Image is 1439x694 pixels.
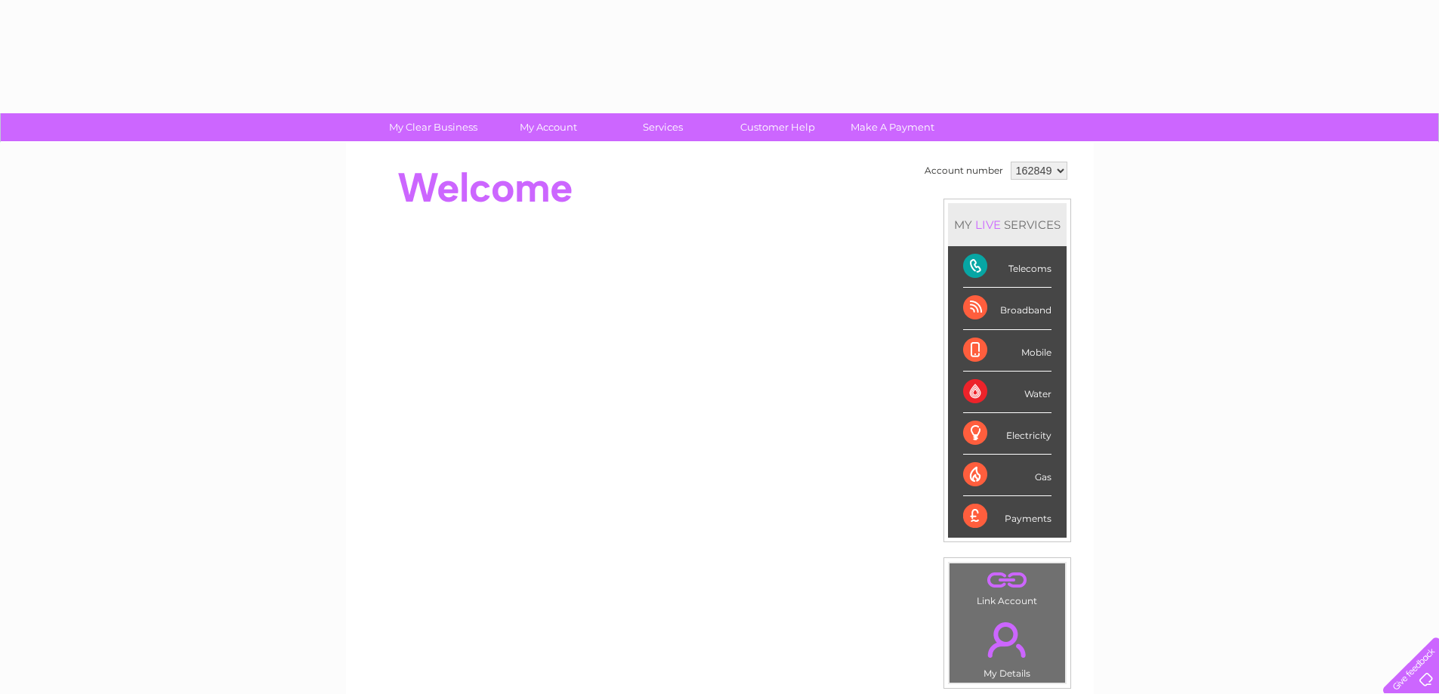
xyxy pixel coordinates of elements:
div: Gas [963,455,1051,496]
div: Mobile [963,330,1051,372]
td: Link Account [949,563,1066,610]
div: Broadband [963,288,1051,329]
a: My Account [486,113,610,141]
div: MY SERVICES [948,203,1067,246]
div: Telecoms [963,246,1051,288]
a: . [953,567,1061,594]
a: Make A Payment [830,113,955,141]
div: Electricity [963,413,1051,455]
div: Water [963,372,1051,413]
td: Account number [921,158,1007,184]
a: . [953,613,1061,666]
a: My Clear Business [371,113,496,141]
div: Payments [963,496,1051,537]
div: LIVE [972,217,1004,232]
a: Customer Help [715,113,840,141]
td: My Details [949,609,1066,683]
a: Services [601,113,725,141]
